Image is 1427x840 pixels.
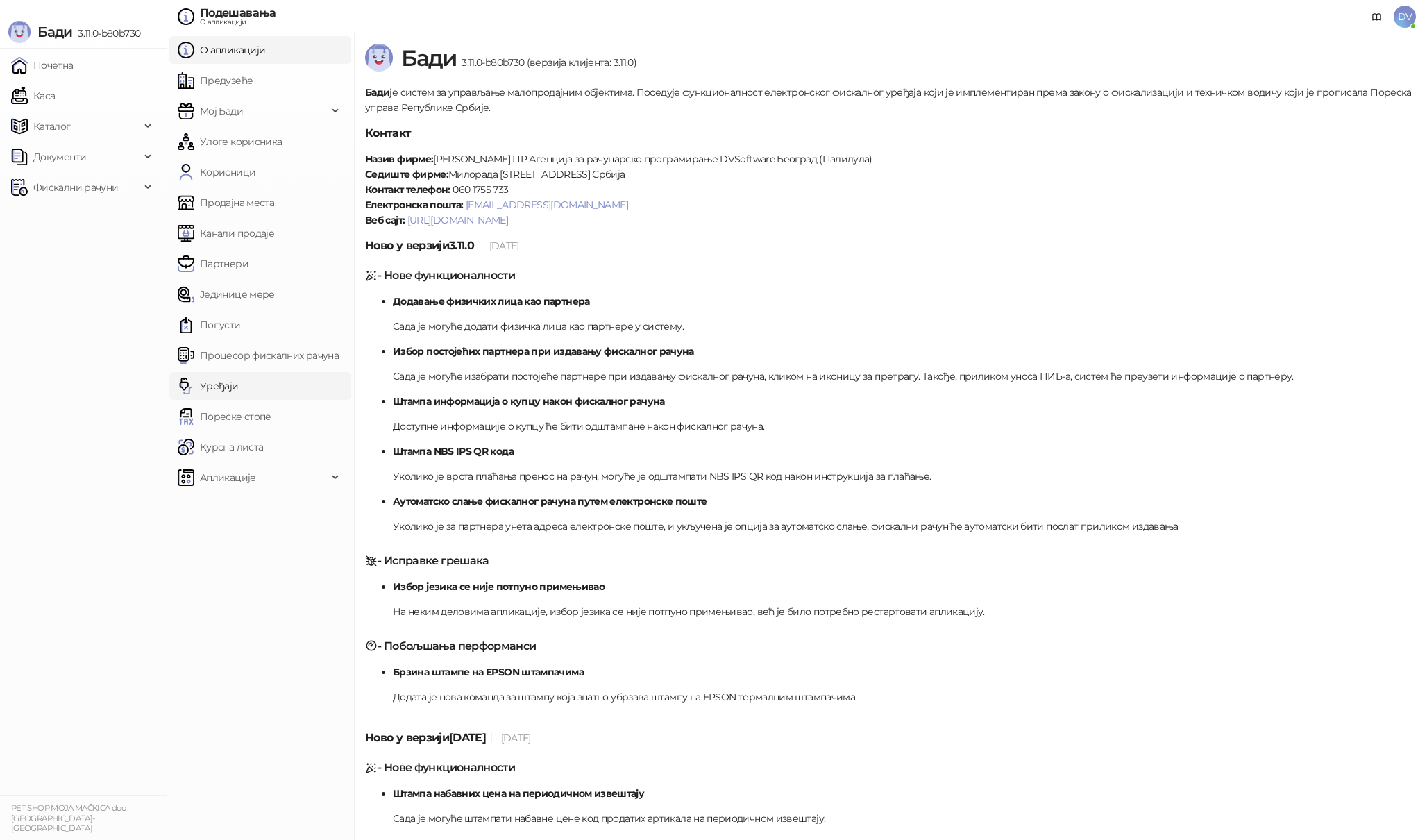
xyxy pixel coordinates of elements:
a: Почетна [11,51,74,79]
a: Курсна листа [178,433,263,461]
a: Уређаји [178,372,239,400]
div: Подешавања [200,8,276,19]
strong: Штампа набавних цена на периодичном извештају [393,787,644,800]
a: Улоге корисника [178,128,282,156]
h5: - Нове функционалности [365,759,1416,776]
a: Пореске стопе [178,403,271,430]
span: Каталог [33,112,71,140]
span: Фискални рачуни [33,174,118,201]
span: Бади [401,44,456,72]
a: [EMAIL_ADDRESS][DOMAIN_NAME] [466,199,628,211]
span: Бади [37,24,72,40]
span: Мој Бади [200,97,243,125]
a: [URL][DOMAIN_NAME] [407,214,508,226]
strong: Избор језика се није потпуно примењивао [393,580,605,593]
a: Партнери [178,250,248,278]
p: Додата је нова команда за штампу која знатно убрзава штампу на EPSON термалним штампачима. [393,689,1416,705]
small: PET SHOP MOJA MAČKICA doo [GEOGRAPHIC_DATA]-[GEOGRAPHIC_DATA] [11,803,126,833]
a: Попусти [178,311,241,339]
span: 3.11.0-b80b730 [72,27,140,40]
p: Уколико је врста плаћања пренос на рачун, могуће је одштампати NBS IPS QR код након инструкција з... [393,469,1416,484]
strong: Избор постојећих партнера при издавању фискалног рачуна [393,345,694,358]
a: Продајна места [178,189,274,217]
strong: Веб сајт: [365,214,405,226]
span: [DATE] [501,732,531,744]
p: Сада је могуће штампати набавне цене код продатих артикала на периодичном извештају. [393,811,1416,826]
h5: - Нове функционалности [365,267,1416,284]
strong: Штампа NBS IPS QR кода [393,445,514,457]
p: Уколико је за партнера унета адреса електронске поште, и укључена је опција за аутоматско слање, ... [393,519,1416,534]
a: Предузеће [178,67,253,94]
p: Сада је могуће изабрати постојеће партнере при издавању фискалног рачуна, кликом на иконицу за пр... [393,369,1416,384]
strong: Контакт телефон: [365,183,450,196]
p: Доступне информације о купцу ће бити одштампане након фискалног рачуна. [393,419,1416,434]
h5: Контакт [365,125,1416,142]
img: Logo [8,21,31,43]
strong: Назив фирме: [365,153,433,165]
a: Корисници [178,158,255,186]
h5: - Побољшања перформанси [365,638,1416,655]
strong: Седиште фирме: [365,168,448,180]
h5: - Исправке грешака [365,553,1416,569]
strong: Електронска пошта: [365,199,463,211]
a: Каса [11,82,55,110]
h5: Ново у верзији [DATE] [365,730,1416,746]
a: Документација [1366,6,1388,28]
img: Logo [365,44,393,72]
strong: Штампа информација о купцу након фискалног рачуна [393,395,665,408]
span: [DATE] [489,240,519,252]
span: Документи [33,143,86,171]
strong: Додавање физичких лица као партнера [393,295,590,308]
p: [PERSON_NAME] ПР Агенција за рачунарско програмирање DVSoftware Београд (Палилула) Милорада [STRE... [365,151,1416,228]
span: 3.11.0-b80b730 (верзија клијента: 3.11.0) [456,56,636,69]
span: Апликације [200,464,256,492]
p: На неким деловима апликације, избор језика се није потпуно примењивао, већ је било потребно реста... [393,604,1416,619]
a: О апликацији [178,36,265,64]
strong: Брзина штампе на EPSON штампачима [393,666,584,678]
span: DV [1394,6,1416,28]
a: Процесор фискалних рачуна [178,342,339,369]
a: Јединице мере [178,280,275,308]
a: Канали продаје [178,219,274,247]
strong: Бади [365,86,389,99]
h5: Ново у верзији 3.11.0 [365,237,1416,254]
div: О апликацији [200,19,276,26]
p: Сада је могуће додати физичка лица као партнере у систему. [393,319,1416,334]
strong: Аутоматско слање фискалног рачуна путем електронске поште [393,495,707,507]
p: је систем за управљање малопродајним објектима. Поседује функционалност електронског фискалног ур... [365,85,1416,115]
